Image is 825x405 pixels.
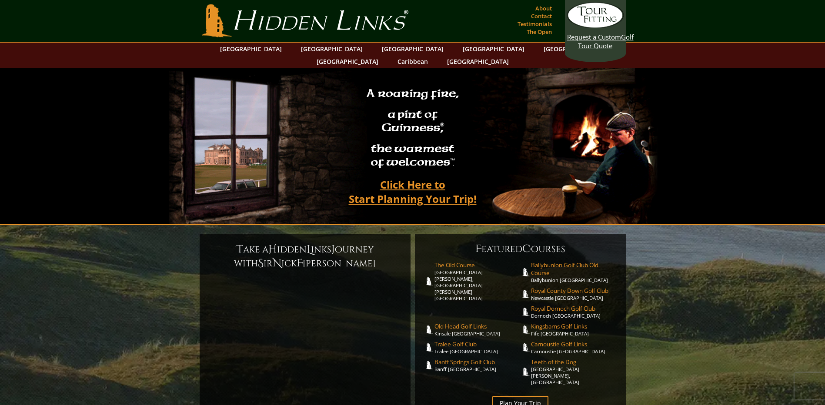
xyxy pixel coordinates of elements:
span: F [475,242,481,256]
a: [GEOGRAPHIC_DATA] [297,43,367,55]
a: Testimonials [515,18,554,30]
a: Caribbean [393,55,432,68]
span: J [331,242,335,256]
a: [GEOGRAPHIC_DATA] [539,43,610,55]
span: T [237,242,243,256]
a: Old Head Golf LinksKinsale [GEOGRAPHIC_DATA] [434,322,521,337]
a: Ballybunion Golf Club Old CourseBallybunion [GEOGRAPHIC_DATA] [531,261,617,283]
a: About [533,2,554,14]
span: Old Head Golf Links [434,322,521,330]
a: [GEOGRAPHIC_DATA] [312,55,383,68]
a: The Old Course[GEOGRAPHIC_DATA][PERSON_NAME], [GEOGRAPHIC_DATA][PERSON_NAME] [GEOGRAPHIC_DATA] [434,261,521,302]
span: The Old Course [434,261,521,269]
a: [GEOGRAPHIC_DATA] [377,43,448,55]
span: C [522,242,531,256]
a: Royal Dornoch Golf ClubDornoch [GEOGRAPHIC_DATA] [531,305,617,319]
span: Royal Dornoch Golf Club [531,305,617,312]
a: Contact [529,10,554,22]
span: H [268,242,277,256]
a: Banff Springs Golf ClubBanff [GEOGRAPHIC_DATA] [434,358,521,372]
span: Tralee Golf Club [434,340,521,348]
a: Royal County Down Golf ClubNewcastle [GEOGRAPHIC_DATA] [531,287,617,301]
span: Teeth of the Dog [531,358,617,366]
span: L [307,242,311,256]
span: Banff Springs Golf Club [434,358,521,366]
a: [GEOGRAPHIC_DATA] [216,43,286,55]
h6: ake a idden inks ourney with ir ick [PERSON_NAME] [208,242,402,270]
h2: A roaring fire, a pint of Guinness , the warmest of welcomes™. [361,83,464,174]
span: Carnoustie Golf Links [531,340,617,348]
a: Click Here toStart Planning Your Trip! [340,174,485,209]
a: [GEOGRAPHIC_DATA] [458,43,529,55]
span: Request a Custom [567,33,621,41]
a: Carnoustie Golf LinksCarnoustie [GEOGRAPHIC_DATA] [531,340,617,355]
span: Royal County Down Golf Club [531,287,617,295]
a: The Open [524,26,554,38]
span: Kingsbarns Golf Links [531,322,617,330]
span: N [273,256,281,270]
a: [GEOGRAPHIC_DATA] [443,55,513,68]
span: Ballybunion Golf Club Old Course [531,261,617,277]
a: Tralee Golf ClubTralee [GEOGRAPHIC_DATA] [434,340,521,355]
span: S [258,256,264,270]
a: Request a CustomGolf Tour Quote [567,2,624,50]
a: Kingsbarns Golf LinksFife [GEOGRAPHIC_DATA] [531,322,617,337]
span: F [297,256,303,270]
h6: eatured ourses [424,242,617,256]
a: Teeth of the Dog[GEOGRAPHIC_DATA][PERSON_NAME], [GEOGRAPHIC_DATA] [531,358,617,385]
